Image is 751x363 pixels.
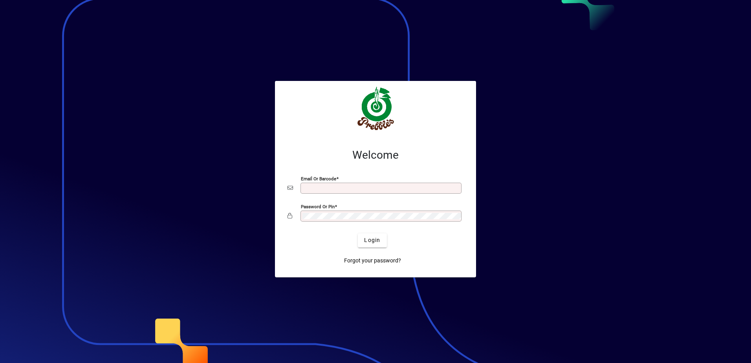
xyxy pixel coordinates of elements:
span: Forgot your password? [344,257,401,265]
mat-label: Password or Pin [301,203,335,209]
mat-label: Email or Barcode [301,176,336,181]
a: Forgot your password? [341,254,404,268]
h2: Welcome [288,148,463,162]
button: Login [358,233,386,247]
span: Login [364,236,380,244]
